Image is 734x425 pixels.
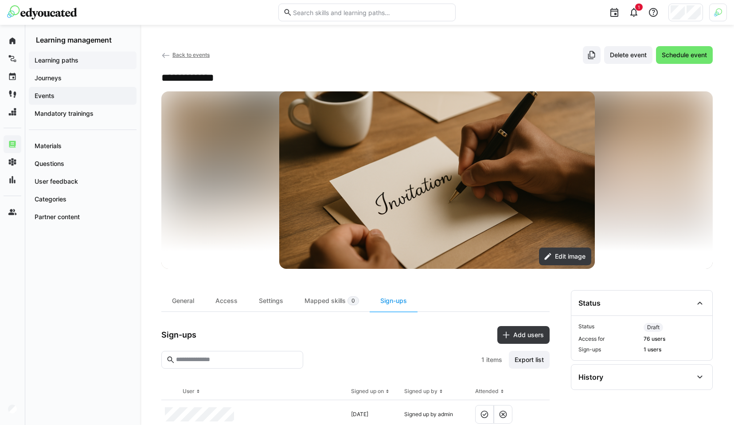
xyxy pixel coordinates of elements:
[644,346,705,353] span: 1 users
[475,388,499,395] div: Attended
[578,373,603,382] div: History
[660,51,708,59] span: Schedule event
[578,335,640,342] span: Access for
[486,355,502,364] span: items
[351,388,384,395] div: Signed up on
[497,326,550,344] button: Add users
[644,335,705,342] span: 76 users
[578,346,640,353] span: Sign-ups
[578,323,640,332] span: Status
[161,290,205,311] div: General
[509,351,550,369] button: Export list
[554,252,587,261] span: Edit image
[539,248,591,265] button: Edit image
[656,46,713,64] button: Schedule event
[578,299,601,307] div: Status
[205,290,248,311] div: Access
[161,51,210,58] a: Back to events
[481,355,484,364] span: 1
[172,51,210,58] span: Back to events
[604,46,652,64] button: Delete event
[351,297,355,304] span: 0
[294,290,370,311] div: Mapped skills
[513,355,545,364] span: Export list
[370,290,418,311] div: Sign-ups
[351,411,368,418] span: [DATE]
[292,8,451,16] input: Search skills and learning paths…
[638,4,640,10] span: 1
[183,388,195,395] div: User
[512,331,545,339] span: Add users
[404,388,437,395] div: Signed up by
[609,51,648,59] span: Delete event
[161,330,196,340] h3: Sign-ups
[404,411,453,418] span: Signed up by admin
[647,324,660,331] span: Draft
[248,290,294,311] div: Settings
